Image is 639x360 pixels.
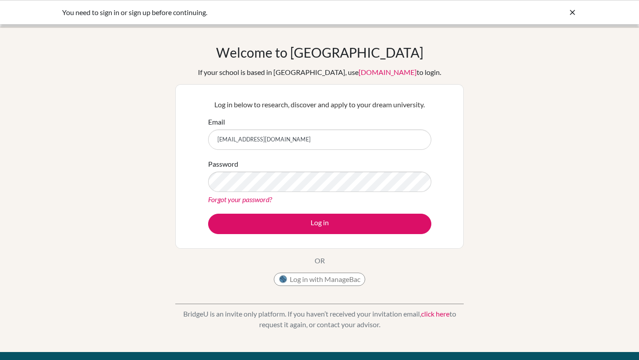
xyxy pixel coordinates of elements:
[208,214,431,234] button: Log in
[208,99,431,110] p: Log in below to research, discover and apply to your dream university.
[208,195,272,203] a: Forgot your password?
[198,67,441,78] div: If your school is based in [GEOGRAPHIC_DATA], use to login.
[175,309,464,330] p: BridgeU is an invite only platform. If you haven’t received your invitation email, to request it ...
[315,255,325,266] p: OR
[208,159,238,169] label: Password
[274,273,365,286] button: Log in with ManageBac
[208,117,225,127] label: Email
[62,7,444,18] div: You need to sign in or sign up before continuing.
[359,68,417,76] a: [DOMAIN_NAME]
[421,309,450,318] a: click here
[216,44,423,60] h1: Welcome to [GEOGRAPHIC_DATA]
